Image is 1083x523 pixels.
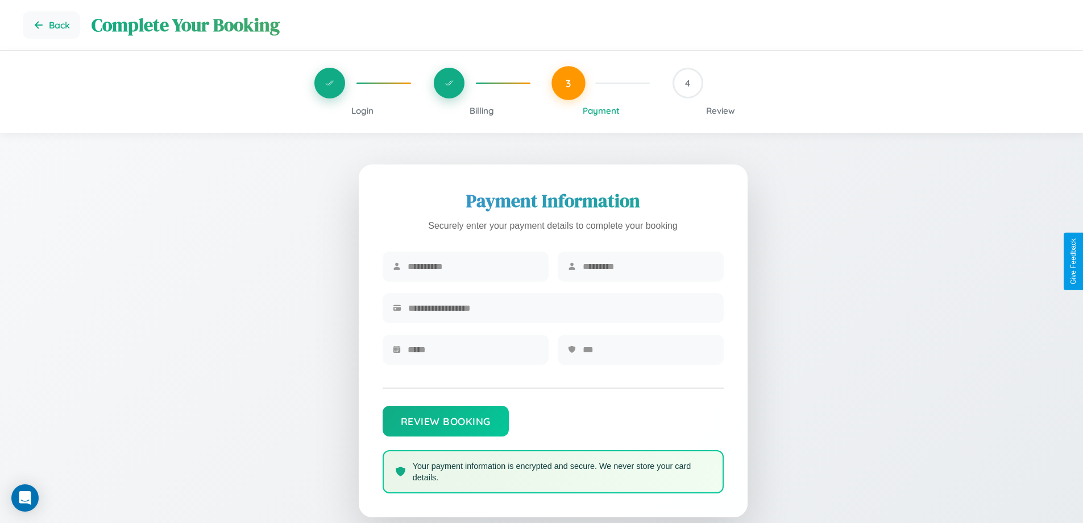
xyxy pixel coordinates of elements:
[470,105,494,116] span: Billing
[383,218,724,234] p: Securely enter your payment details to complete your booking
[23,11,80,39] button: Go back
[583,105,620,116] span: Payment
[413,460,711,483] p: Your payment information is encrypted and secure. We never store your card details.
[706,105,735,116] span: Review
[383,188,724,213] h2: Payment Information
[685,77,690,89] span: 4
[92,13,1060,38] h1: Complete Your Booking
[566,77,571,89] span: 3
[11,484,39,512] div: Open Intercom Messenger
[351,105,374,116] span: Login
[1069,238,1077,285] div: Give Feedback
[383,406,509,436] button: Review Booking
